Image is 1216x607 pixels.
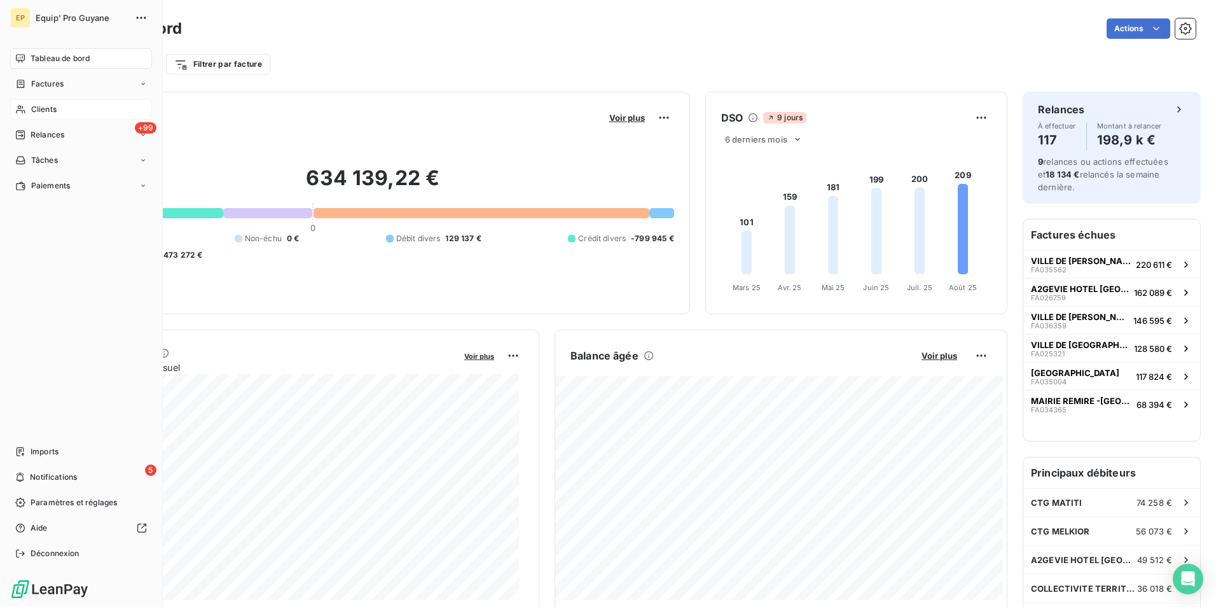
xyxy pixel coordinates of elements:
span: Montant à relancer [1097,122,1162,130]
span: 36 018 € [1137,583,1172,594]
span: Paiements [31,180,70,192]
h6: Relances [1038,102,1084,117]
span: 0 € [287,233,299,244]
div: EP [10,8,31,28]
span: Tableau de bord [31,53,90,64]
button: Voir plus [918,350,961,361]
span: 6 derniers mois [725,134,787,144]
tspan: Juin 25 [863,283,889,292]
a: Paramètres et réglages [10,492,152,513]
span: À effectuer [1038,122,1076,130]
span: 146 595 € [1133,316,1172,326]
a: Clients [10,99,152,120]
h4: 117 [1038,130,1076,150]
span: 56 073 € [1136,526,1172,536]
span: 49 512 € [1137,555,1172,565]
span: Imports [31,446,59,457]
img: Logo LeanPay [10,579,89,599]
span: Tâches [31,155,58,166]
span: VILLE DE [GEOGRAPHIC_DATA] [1031,340,1129,350]
h4: 198,9 k € [1097,130,1162,150]
span: Chiffre d'affaires mensuel [72,361,455,374]
button: Actions [1107,18,1170,39]
span: Paramètres et réglages [31,497,117,508]
span: relances ou actions effectuées et relancés la semaine dernière. [1038,157,1168,192]
span: 220 611 € [1136,260,1172,270]
span: 117 824 € [1136,372,1172,382]
button: MAIRIE REMIRE -[GEOGRAPHIC_DATA]FA03436568 394 € [1023,390,1200,418]
h6: Principaux débiteurs [1023,457,1200,488]
span: 9 jours [763,112,806,123]
span: Voir plus [464,352,494,361]
span: FA026759 [1031,294,1066,302]
span: FA036359 [1031,322,1067,330]
span: MAIRIE REMIRE -[GEOGRAPHIC_DATA] [1031,396,1131,406]
span: 129 137 € [445,233,481,244]
h6: DSO [721,110,743,125]
span: 9 [1038,157,1043,167]
span: Débit divers [396,233,441,244]
a: Tâches [10,150,152,171]
span: [GEOGRAPHIC_DATA] [1031,368,1119,378]
a: Tableau de bord [10,48,152,69]
span: Voir plus [609,113,645,123]
h2: 634 139,22 € [72,165,674,204]
span: Déconnexion [31,548,79,559]
a: Aide [10,518,152,538]
button: A2GEVIE HOTEL [GEOGRAPHIC_DATA]FA026759162 089 € [1023,278,1200,306]
span: CTG MATITI [1031,498,1082,508]
a: Factures [10,74,152,94]
span: 128 580 € [1134,344,1172,354]
span: 68 394 € [1137,400,1172,410]
span: VILLE DE [PERSON_NAME] [1031,312,1128,322]
div: Open Intercom Messenger [1173,564,1203,594]
span: FA034365 [1031,406,1067,414]
span: A2GEVIE HOTEL [GEOGRAPHIC_DATA] [1031,284,1129,294]
tspan: Mai 25 [821,283,845,292]
span: Relances [31,129,64,141]
span: 74 258 € [1137,498,1172,508]
span: Crédit divers [578,233,626,244]
button: VILLE DE [PERSON_NAME]FA036359146 595 € [1023,306,1200,334]
a: +99Relances [10,125,152,145]
span: Notifications [30,471,77,483]
tspan: Août 25 [949,283,977,292]
span: FA035004 [1031,378,1067,386]
button: VILLE DE [PERSON_NAME]FA035562220 611 € [1023,250,1200,278]
span: 18 134 € [1046,169,1079,179]
a: Paiements [10,176,152,196]
span: Non-échu [245,233,282,244]
span: Voir plus [922,351,957,361]
button: Voir plus [460,350,498,361]
span: Factures [31,78,64,90]
button: [GEOGRAPHIC_DATA]FA035004117 824 € [1023,362,1200,390]
span: FA025321 [1031,350,1065,358]
span: A2GEVIE HOTEL [GEOGRAPHIC_DATA] [1031,555,1137,565]
tspan: Avr. 25 [778,283,801,292]
span: 162 089 € [1134,288,1172,298]
button: Voir plus [605,112,649,123]
span: COLLECTIVITE TERRITORIALE DE GUYANE * [1031,583,1137,594]
span: Aide [31,522,48,534]
span: Clients [31,104,57,115]
span: FA035562 [1031,266,1067,274]
h6: Balance âgée [570,348,639,363]
span: CTG MELKIOR [1031,526,1090,536]
tspan: Juil. 25 [907,283,932,292]
span: 5 [145,464,156,476]
button: VILLE DE [GEOGRAPHIC_DATA]FA025321128 580 € [1023,334,1200,362]
tspan: Mars 25 [733,283,761,292]
span: VILLE DE [PERSON_NAME] [1031,256,1131,266]
span: Equip' Pro Guyane [36,13,127,23]
span: +99 [135,122,156,134]
a: Imports [10,442,152,462]
span: -799 945 € [631,233,674,244]
h6: Factures échues [1023,220,1200,250]
span: 0 [310,223,315,233]
span: -473 272 € [160,249,203,261]
button: Filtrer par facture [166,54,270,74]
